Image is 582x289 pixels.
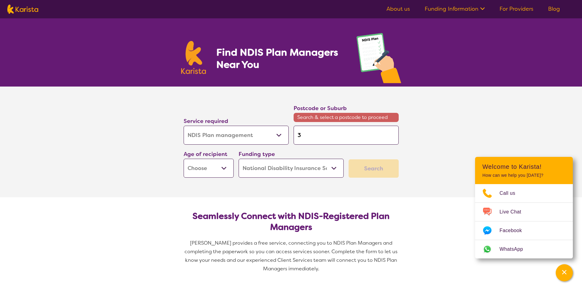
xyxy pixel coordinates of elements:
a: Funding Information [425,5,485,13]
span: Facebook [500,226,529,235]
label: Service required [184,117,228,125]
a: Web link opens in a new tab. [475,240,573,258]
label: Postcode or Suburb [294,105,347,112]
h1: Find NDIS Plan Managers Near You [216,46,344,71]
img: plan-management [357,33,401,87]
p: How can we help you [DATE]? [482,173,566,178]
a: For Providers [500,5,533,13]
img: Karista logo [7,5,38,14]
label: Funding type [239,150,275,158]
span: [PERSON_NAME] provides a free service, connecting you to NDIS Plan Managers and completing the pa... [185,240,399,272]
h2: Seamlessly Connect with NDIS-Registered Plan Managers [189,211,394,233]
h2: Welcome to Karista! [482,163,566,170]
a: About us [386,5,410,13]
a: Blog [548,5,560,13]
span: WhatsApp [500,245,530,254]
span: Live Chat [500,207,529,217]
input: Type [294,126,399,145]
label: Age of recipient [184,150,227,158]
ul: Choose channel [475,184,573,258]
button: Channel Menu [556,264,573,281]
img: Karista logo [181,41,206,74]
div: Channel Menu [475,157,573,258]
span: Call us [500,189,523,198]
span: Search & select a postcode to proceed [294,113,399,122]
